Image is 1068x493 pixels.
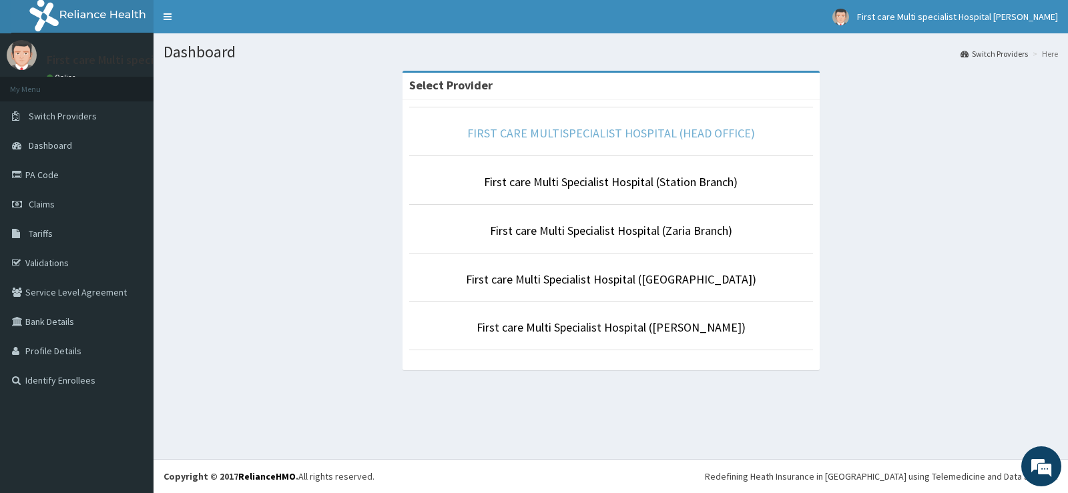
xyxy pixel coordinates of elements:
span: First care Multi specialist Hospital [PERSON_NAME] [857,11,1058,23]
li: Here [1029,48,1058,59]
a: FIRST CARE MULTISPECIALIST HOSPITAL (HEAD OFFICE) [467,125,755,141]
h1: Dashboard [164,43,1058,61]
span: Switch Providers [29,110,97,122]
span: Dashboard [29,139,72,151]
p: First care Multi specialist Hospital [PERSON_NAME] [47,54,313,66]
a: First care Multi Specialist Hospital ([GEOGRAPHIC_DATA]) [466,272,756,287]
strong: Select Provider [409,77,493,93]
a: First care Multi Specialist Hospital ([PERSON_NAME]) [477,320,746,335]
div: Redefining Heath Insurance in [GEOGRAPHIC_DATA] using Telemedicine and Data Science! [705,470,1058,483]
span: Tariffs [29,227,53,239]
footer: All rights reserved. [154,459,1068,493]
a: Online [47,73,79,82]
span: Claims [29,198,55,210]
a: Switch Providers [961,48,1028,59]
img: User Image [7,40,37,70]
a: First care Multi Specialist Hospital (Station Branch) [484,174,738,189]
a: First care Multi Specialist Hospital (Zaria Branch) [490,223,732,238]
strong: Copyright © 2017 . [164,470,298,482]
a: RelianceHMO [238,470,296,482]
img: User Image [832,9,849,25]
